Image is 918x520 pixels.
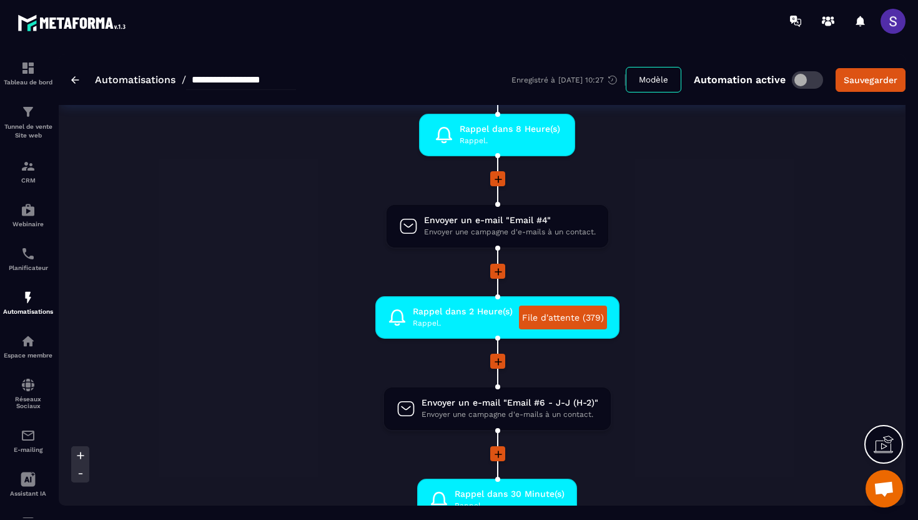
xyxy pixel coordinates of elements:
button: Sauvegarder [836,68,906,92]
img: social-network [21,377,36,392]
img: scheduler [21,246,36,261]
button: Modèle [626,67,681,92]
span: Envoyer une campagne d'e-mails à un contact. [422,409,598,421]
span: Envoyer un e-mail "Email #6 - J-J (H-2)" [422,397,598,409]
a: emailemailE-mailing [3,419,53,462]
p: Tunnel de vente Site web [3,122,53,140]
a: Assistant IA [3,462,53,506]
a: social-networksocial-networkRéseaux Sociaux [3,368,53,419]
span: Rappel. [460,135,560,147]
img: formation [21,61,36,76]
a: File d'attente (379) [519,306,607,329]
p: CRM [3,177,53,184]
p: Espace membre [3,352,53,359]
a: automationsautomationsWebinaire [3,193,53,237]
img: email [21,428,36,443]
a: Automatisations [95,74,175,86]
p: Webinaire [3,221,53,227]
div: Sauvegarder [844,74,897,86]
div: Ouvrir le chat [866,470,903,507]
span: Rappel dans 30 Minute(s) [455,488,565,500]
img: automations [21,202,36,217]
p: Assistant IA [3,490,53,497]
a: schedulerschedulerPlanificateur [3,237,53,281]
p: Automation active [694,74,786,86]
p: Automatisations [3,308,53,315]
a: formationformationTableau de bord [3,51,53,95]
a: formationformationTunnel de vente Site web [3,95,53,149]
p: Tableau de bord [3,79,53,86]
img: automations [21,334,36,349]
a: automationsautomationsAutomatisations [3,281,53,324]
span: Rappel dans 8 Heure(s) [460,123,560,135]
span: / [182,74,186,86]
img: logo [17,11,130,34]
span: Rappel. [413,317,513,329]
p: Planificateur [3,264,53,271]
p: Réseaux Sociaux [3,396,53,409]
p: [DATE] 10:27 [558,76,604,84]
a: formationformationCRM [3,149,53,193]
img: formation [21,104,36,119]
a: automationsautomationsEspace membre [3,324,53,368]
img: formation [21,159,36,174]
p: E-mailing [3,446,53,453]
div: Enregistré à [511,74,626,86]
img: automations [21,290,36,305]
span: Rappel dans 2 Heure(s) [413,306,513,317]
span: Envoyer un e-mail "Email #4" [424,214,596,226]
img: arrow [71,76,79,84]
span: Rappel. [455,500,565,512]
span: Envoyer une campagne d'e-mails à un contact. [424,226,596,238]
